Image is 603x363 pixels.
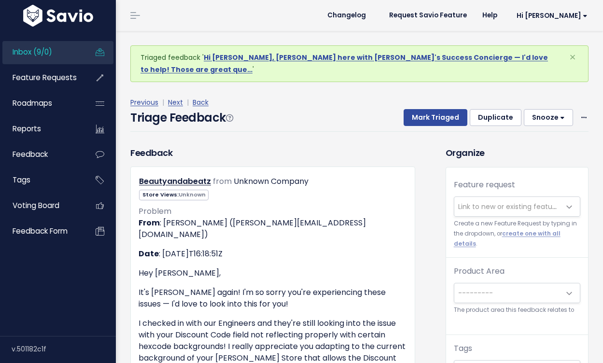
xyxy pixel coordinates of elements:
span: Changelog [327,12,366,19]
a: Roadmaps [2,92,80,114]
span: | [185,98,191,107]
h3: Feedback [130,146,172,159]
span: | [160,98,166,107]
p: : [DATE]T16:18:51Z [139,248,407,260]
a: Reports [2,118,80,140]
h3: Organize [446,146,589,159]
label: Feature request [454,179,515,191]
span: Feature Requests [13,72,77,83]
span: from [213,176,232,187]
strong: From [139,217,160,228]
span: Link to new or existing feature request... [458,202,591,211]
button: Duplicate [470,109,521,126]
a: Feature Requests [2,67,80,89]
span: Reports [13,124,41,134]
span: Feedback [13,149,48,159]
span: Tags [13,175,30,185]
p: : [PERSON_NAME] ([PERSON_NAME][EMAIL_ADDRESS][DOMAIN_NAME]) [139,217,407,240]
div: Unknown Company [234,175,309,189]
span: Inbox (9/0) [13,47,52,57]
span: Feedback form [13,226,68,236]
a: create one with all details [454,230,561,248]
small: Create a new Feature Request by typing in the dropdown, or . [454,219,580,250]
label: Product Area [454,265,505,277]
p: Hey [PERSON_NAME], [139,267,407,279]
div: Triaged feedback ' ' [130,45,589,82]
a: Beautyandabeatz [139,176,211,187]
h4: Triage Feedback [130,109,233,126]
a: Tags [2,169,80,191]
label: Tags [454,343,472,354]
p: It's [PERSON_NAME] again! I'm so sorry you're experiencing these issues — I'd love to look into t... [139,287,407,310]
a: Inbox (9/0) [2,41,80,63]
a: Previous [130,98,158,107]
span: × [569,49,576,65]
span: --------- [458,288,493,298]
button: Close [560,46,586,69]
span: Problem [139,206,171,217]
button: Snooze [524,109,573,126]
span: Store Views: [139,190,209,200]
span: Roadmaps [13,98,52,108]
a: Hi [PERSON_NAME] [505,8,595,23]
a: Back [193,98,209,107]
button: Mark Triaged [404,109,467,126]
a: Request Savio Feature [381,8,475,23]
span: Unknown [179,191,206,198]
img: logo-white.9d6f32f41409.svg [21,5,96,27]
a: Next [168,98,183,107]
a: Hi [PERSON_NAME], [PERSON_NAME] here with [PERSON_NAME]'s Success Concierge — I'd love to help! T... [140,53,548,74]
small: The product area this feedback relates to [454,305,580,315]
a: Feedback form [2,220,80,242]
div: v.501182c1f [12,336,116,362]
span: Hi [PERSON_NAME] [517,12,588,19]
strong: Date [139,248,159,259]
a: Voting Board [2,195,80,217]
a: Help [475,8,505,23]
a: Feedback [2,143,80,166]
span: Voting Board [13,200,59,210]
